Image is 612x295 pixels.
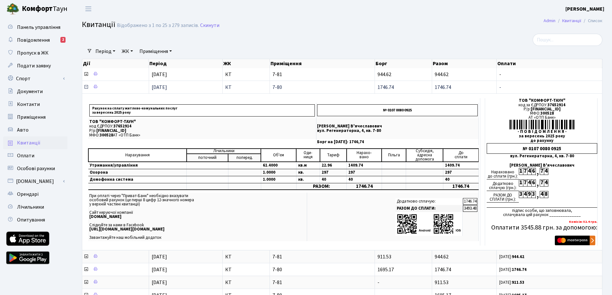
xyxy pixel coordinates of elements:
[536,179,540,187] div: ,
[569,219,597,224] b: Комісія: 52.4 грн.
[377,266,394,273] span: 1695.17
[534,14,612,28] nav: breadcrumb
[296,176,320,183] td: кв.
[463,198,477,205] td: 1746.74
[270,59,375,68] th: Приміщення
[487,207,597,217] div: підпис особи, що заповнювала, сплачувала цей рахунок ______________
[187,149,261,154] td: Лічильники
[443,169,478,176] td: 297
[187,154,228,162] td: поточний
[544,179,548,187] div: 4
[375,59,432,68] th: Борг
[89,120,315,124] p: ТОВ "КОМФОРТ-ТАУН"
[555,236,595,245] img: Masterpass
[82,19,115,30] span: Квитанції
[88,162,187,169] td: Утримання/управління
[395,205,463,212] td: РАЗОМ ДО СПЛАТИ:
[17,24,60,31] span: Панель управління
[317,140,478,144] p: Борг на [DATE]: 1746,74
[17,216,45,223] span: Опитування
[544,191,548,198] div: 8
[89,226,164,232] b: [URL][DOMAIN_NAME][DOMAIN_NAME]
[96,128,126,134] span: [FINANCIAL_ID]
[17,126,29,134] span: Авто
[533,34,602,46] input: Пошук...
[531,179,536,187] div: 6
[565,5,604,13] a: [PERSON_NAME]
[6,3,19,15] img: logo.png
[320,149,347,162] td: Тариф
[487,179,519,191] div: Додатково сплачую (грн.):
[100,132,113,138] span: 300528
[487,116,597,120] div: АТ «ОТП Банк»
[17,49,49,56] span: Пропуск в ЖК
[347,162,382,169] td: 1409.74
[347,149,382,162] td: Нарахо- вано
[296,149,320,162] td: Оди- ниця
[272,85,372,90] span: 7-80
[540,179,544,187] div: 7
[3,34,67,47] a: Повідомлення2
[347,183,382,190] td: 1746.74
[435,253,448,260] span: 944.62
[89,214,121,220] b: [DOMAIN_NAME]
[497,59,602,68] th: Оплати
[443,183,478,190] td: 1746.74
[320,169,347,176] td: 297
[406,149,443,162] td: Субсидія, адресна допомога
[512,280,524,285] b: 911.53
[80,4,96,14] button: Переключити навігацію
[487,130,597,134] div: - П О В І Д О М Л Е Н Н Я -
[225,267,267,272] span: КТ
[3,175,67,188] a: [DOMAIN_NAME]
[152,71,167,78] span: [DATE]
[523,168,527,175] div: 7
[320,162,347,169] td: 22.96
[3,111,67,124] a: Приміщення
[443,162,478,169] td: 1409.74
[261,169,296,176] td: 1.0000
[82,59,149,68] th: Дії
[17,165,55,172] span: Особові рахунки
[89,133,315,137] p: МФО: АТ «ОТП Банк»
[88,193,307,241] td: При оплаті через "Приват-Банк" необхідно вказувати особовий рахунок (це перші 8 цифр 12-значного ...
[17,37,50,44] span: Повідомлення
[527,179,531,187] div: 4
[113,123,131,129] span: 37652914
[3,59,67,72] a: Подати заявку
[119,46,136,57] a: ЖК
[3,124,67,136] a: Авто
[512,254,524,260] b: 944.62
[487,111,597,116] div: МФО:
[347,169,382,176] td: 297
[3,136,67,149] a: Квитанції
[523,191,527,198] div: 4
[544,168,548,175] div: 4
[499,254,524,260] small: [DATE]:
[519,179,523,187] div: 1
[296,183,346,190] td: РАЗОМ:
[487,99,597,103] div: ТОВ "КОМФОРТ-ТАУН"
[377,71,391,78] span: 944.62
[225,280,267,285] span: КТ
[562,17,581,24] a: Квитанції
[499,280,524,285] small: [DATE]:
[3,21,67,34] a: Панель управління
[17,204,44,211] span: Лічильники
[487,143,597,154] div: № 0107 0080 0925
[3,72,67,85] a: Спорт
[88,176,187,183] td: Домофонна система
[117,22,199,29] div: Відображено з 1 по 25 з 279 записів.
[487,163,597,168] div: [PERSON_NAME] В'ячеславович
[487,107,597,111] div: Р/р:
[3,162,67,175] a: Особові рахунки
[261,149,296,162] td: Об'єм
[3,98,67,111] a: Контакти
[531,191,536,198] div: 3
[88,149,187,162] td: Нарахування
[200,22,219,29] a: Скинути
[60,37,66,43] div: 2
[261,176,296,183] td: 1.0000
[137,46,174,57] a: Приміщення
